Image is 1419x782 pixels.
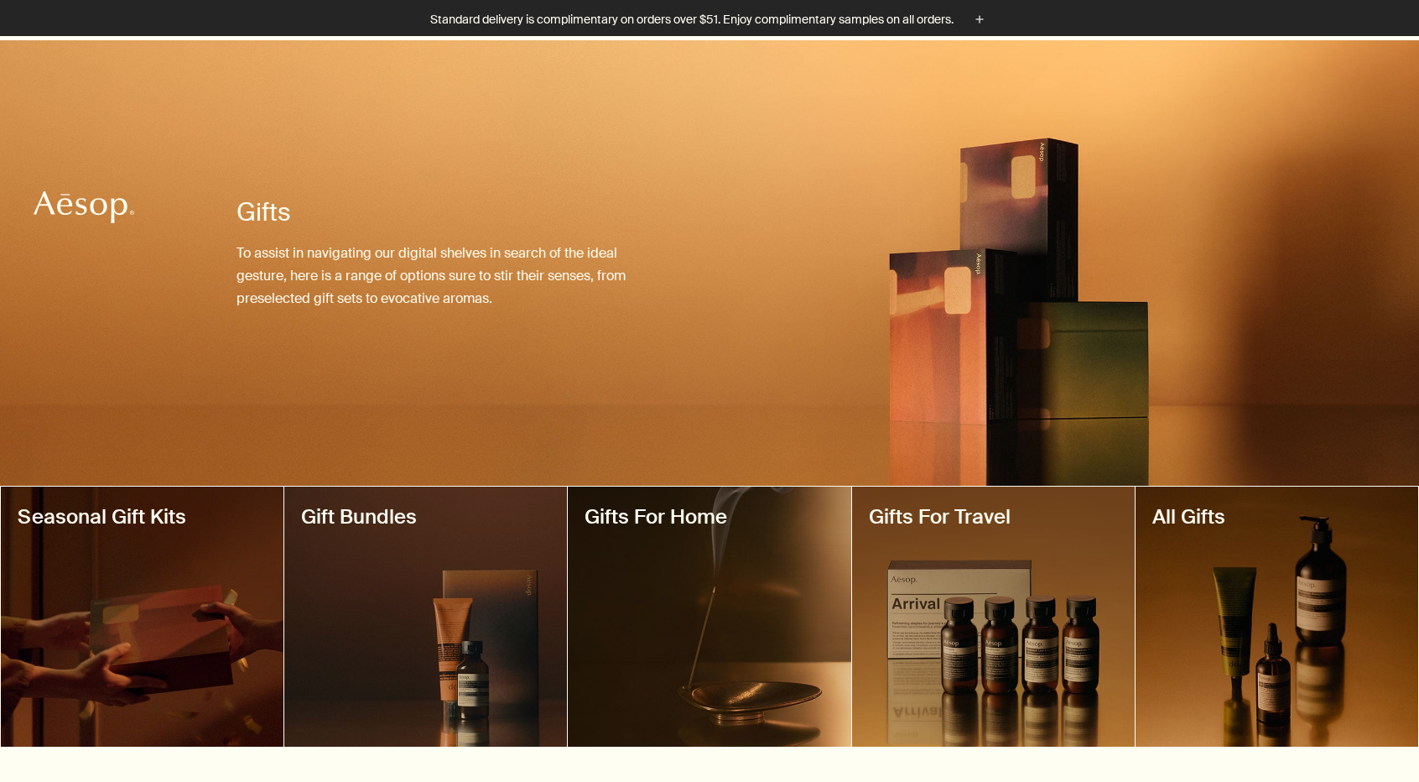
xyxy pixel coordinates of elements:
[869,503,1118,530] h2: Gifts For Travel
[34,190,134,224] svg: Aesop
[430,10,989,29] button: Standard delivery is complimentary on orders over $51. Enjoy complimentary samples on all orders.
[1,487,283,747] a: Seasonal Gift Kit 'Screen 1' being passed between two peopleSeasonal Gift Kits
[430,11,954,29] p: Standard delivery is complimentary on orders over $51. Enjoy complimentary samples on all orders.
[568,487,850,747] a: A selection of gifts for the homeGifts For Home
[18,503,267,530] h2: Seasonal Gift Kits
[585,503,834,530] h2: Gifts For Home
[1152,503,1401,530] h2: All Gifts
[852,487,1135,747] a: Arrival Gift KitGifts For Travel
[1136,487,1418,747] a: Explore all giftsAll Gifts
[301,503,550,530] h2: Gift Bundles
[236,195,642,229] h1: Gifts
[236,242,642,310] p: To assist in navigating our digital shelves in search of the ideal gesture, here is a range of op...
[284,487,567,747] a: A curated selection of Aesop products in a festive gift box Gift Bundles
[29,186,138,232] a: Aesop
